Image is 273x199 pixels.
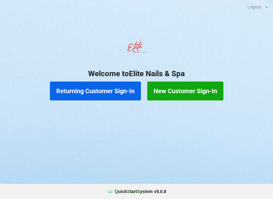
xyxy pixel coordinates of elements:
[115,189,118,194] span: Q
[124,34,149,60] img: EliteNailsSpa-Logo1.png
[147,82,223,100] button: New Customer Sign-In
[107,188,113,195] img: favicon.ico
[137,189,140,194] span: S
[115,188,166,195] b: uick tart ystem v 5.0.8
[50,82,141,100] button: Returning Customer Sign-In
[247,5,262,9] div: Logout
[127,189,130,194] span: S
